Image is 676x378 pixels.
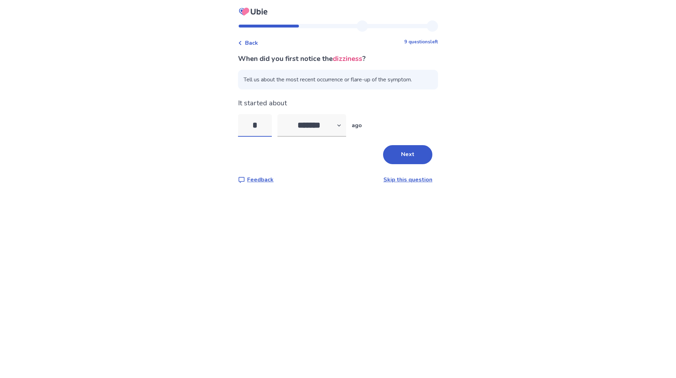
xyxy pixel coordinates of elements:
a: Feedback [238,175,274,184]
span: Tell us about the most recent occurrence or flare-up of the symptom. [238,70,438,89]
p: 9 questions left [404,39,438,46]
p: Feedback [247,175,274,184]
p: It started about [238,98,438,109]
button: Next [383,145,432,164]
span: dizziness [333,54,362,63]
a: Skip this question [383,176,432,184]
span: Back [245,39,258,47]
p: ago [352,121,362,130]
p: When did you first notice the ? [238,54,438,64]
